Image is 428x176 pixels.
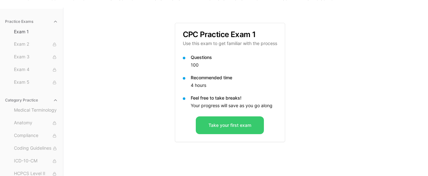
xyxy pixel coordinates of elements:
[3,95,61,105] button: Category Practice
[14,66,58,73] span: Exam 4
[191,82,277,88] p: 4 hours
[3,16,61,27] button: Practice Exams
[183,40,277,47] p: Use this exam to get familiar with the process
[191,95,277,101] p: Feel free to take breaks!
[196,116,264,134] button: Take your first exam
[14,120,58,127] span: Anatomy
[191,62,277,68] p: 100
[11,131,61,141] button: Compliance
[14,158,58,165] span: ICD-10-CM
[14,29,58,35] span: Exam 1
[14,54,58,61] span: Exam 3
[11,143,61,153] button: Coding Guidelines
[11,118,61,128] button: Anatomy
[191,54,277,61] p: Questions
[14,132,58,139] span: Compliance
[11,52,61,62] button: Exam 3
[11,65,61,75] button: Exam 4
[11,105,61,115] button: Medical Terminology
[11,77,61,88] button: Exam 5
[11,156,61,166] button: ICD-10-CM
[183,31,277,38] h3: CPC Practice Exam 1
[14,79,58,86] span: Exam 5
[191,102,277,109] p: Your progress will save as you go along
[11,27,61,37] button: Exam 1
[11,39,61,49] button: Exam 2
[14,145,58,152] span: Coding Guidelines
[14,107,58,114] span: Medical Terminology
[14,41,58,48] span: Exam 2
[191,75,277,81] p: Recommended time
